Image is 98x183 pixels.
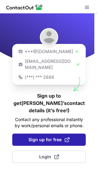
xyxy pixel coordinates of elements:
[17,48,24,55] img: https://contactout.com/extension/app/static/media/login-email-icon.f64bce713bb5cd1896fef81aa7b14a...
[76,62,81,67] img: Check Icon
[12,134,86,146] button: Sign up for free
[39,154,59,160] span: Login
[74,49,79,54] img: Check Icon
[12,92,86,114] h1: Sign up to get [PERSON_NAME]’s contact details (it’s free!)
[25,48,73,55] p: ***@[DOMAIN_NAME]
[28,137,70,143] span: Sign up for free
[25,58,74,70] p: [EMAIL_ADDRESS][DOMAIN_NAME]
[6,4,43,11] img: ContactOut v5.3.10
[17,61,24,67] img: https://contactout.com/extension/app/static/media/login-work-icon.638a5007170bc45168077fde17b29a1...
[12,117,86,129] p: Contact any professional instantly by work/personal emails or phone.
[17,74,24,80] img: https://contactout.com/extension/app/static/media/login-phone-icon.bacfcb865e29de816d437549d7f4cb...
[12,151,86,163] button: Login
[40,28,58,46] img: Shiwei Han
